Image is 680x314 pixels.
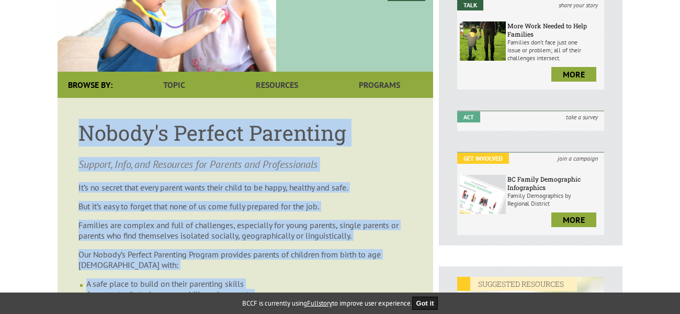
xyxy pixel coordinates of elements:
h1: Nobody's Perfect Parenting [78,119,412,147]
em: SUGGESTED RESOURCES [457,277,577,291]
a: Topic [123,72,225,98]
h6: More Work Needed to Help Families [507,21,602,38]
p: Families are complex and full of challenges, especially for young parents, single parents or pare... [78,220,412,241]
li: A safe place to build on their parenting skills [86,278,412,289]
a: more [551,212,596,227]
p: Families don’t face just one issue or problem; all of their challenges intersect. [507,38,602,62]
li: An opportunity to learn new skills and concepts [86,289,412,299]
div: Browse By: [58,72,123,98]
p: Our Nobody’s Perfect Parenting Program provides parents of children from birth to age [DEMOGRAPHI... [78,249,412,270]
p: Family Demographics by Regional District [507,192,602,207]
a: Resources [225,72,328,98]
p: It’s no secret that every parent wants their child to be happy, healthy and safe. [78,182,412,193]
p: But it’s easy to forget that none of us come fully prepared for the job. [78,201,412,211]
a: more [551,67,596,82]
i: take a survey [560,111,604,122]
a: Fullstory [307,299,332,308]
em: Get Involved [457,153,509,164]
a: Programs [328,72,431,98]
h6: BC Family Demographic Infographics [507,175,602,192]
p: Support, Info, and Resources for Parents and Professionals [78,157,412,172]
em: Act [457,111,480,122]
button: Got it [412,297,438,310]
i: join a campaign [551,153,604,164]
